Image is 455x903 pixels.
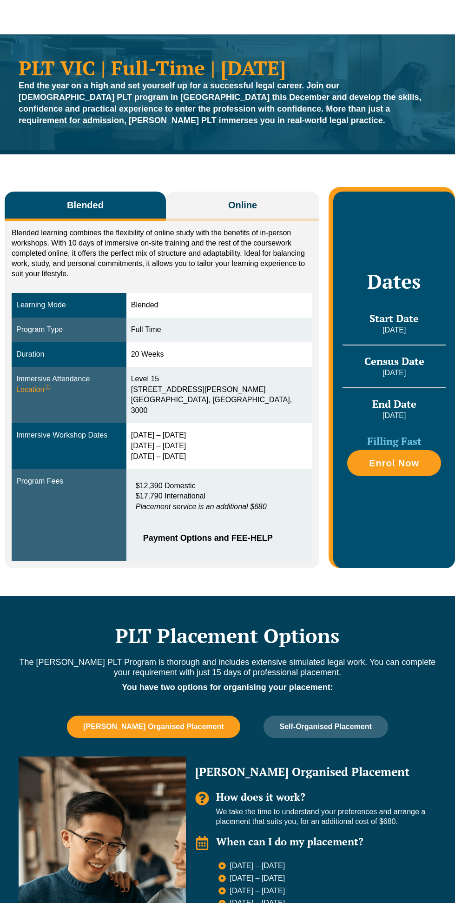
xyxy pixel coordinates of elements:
[136,492,205,500] span: $17,790 International
[143,534,287,542] span: Payment Options and FEE-HELP
[216,835,363,848] span: When can I do my placement?
[343,325,446,335] p: [DATE]
[228,199,257,212] span: Online
[67,199,104,212] span: Blended
[131,349,308,360] div: 20 Weeks
[343,270,446,293] h2: Dates
[45,384,50,391] sup: ⓘ
[228,861,285,871] span: [DATE] – [DATE]
[14,624,441,647] h2: PLT Placement Options
[16,476,122,487] div: Program Fees
[16,385,50,395] span: Location
[136,482,196,490] span: $12,390 Domestic
[216,790,305,803] span: How does it work?
[347,450,441,476] a: Enrol Now
[131,374,308,416] div: Level 15 [STREET_ADDRESS][PERSON_NAME] [GEOGRAPHIC_DATA], [GEOGRAPHIC_DATA], 3000
[16,430,122,441] div: Immersive Workshop Dates
[16,374,122,395] div: Immersive Attendance
[216,807,427,827] p: We take the time to understand your preferences and arrange a placement that suits you, for an ad...
[369,458,419,468] span: Enrol Now
[136,503,267,511] em: Placement service is an additional $680
[131,430,308,462] div: [DATE] – [DATE] [DATE] – [DATE] [DATE] – [DATE]
[83,723,224,731] span: [PERSON_NAME] Organised Placement
[343,411,446,421] p: [DATE]
[14,657,441,677] p: The [PERSON_NAME] PLT Program is thorough and includes extensive simulated legal work. You can co...
[19,81,421,125] strong: End the year on a high and set yourself up for a successful legal career. Join our [DEMOGRAPHIC_D...
[364,354,424,368] span: Census Date
[16,349,122,360] div: Duration
[367,434,422,448] span: Filling Fast
[369,312,419,325] span: Start Date
[195,766,427,777] h2: [PERSON_NAME] Organised Placement
[19,58,436,78] h1: PLT VIC | Full-Time | [DATE]
[122,683,333,692] strong: You have two options for organising your placement:
[280,723,372,731] span: Self-Organised Placement
[131,300,308,311] div: Blended
[16,300,122,311] div: Learning Mode
[228,874,285,883] span: [DATE] – [DATE]
[12,228,312,279] p: Blended learning combines the flexibility of online study with the benefits of in-person workshop...
[16,325,122,335] div: Program Type
[372,397,416,411] span: End Date
[343,368,446,378] p: [DATE]
[228,886,285,896] span: [DATE] – [DATE]
[5,192,319,568] div: Tabs. Open items with Enter or Space, close with Escape and navigate using the Arrow keys.
[131,325,308,335] div: Full Time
